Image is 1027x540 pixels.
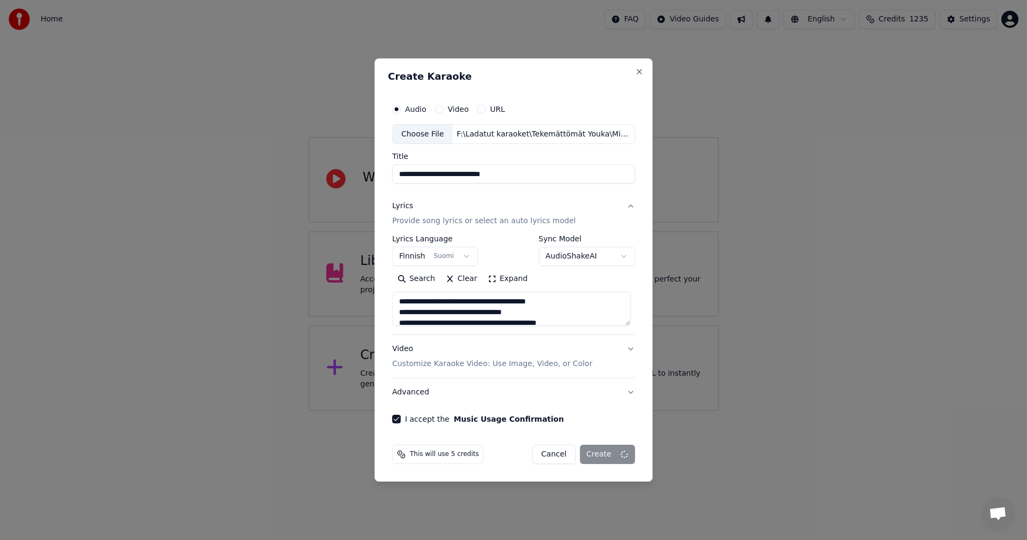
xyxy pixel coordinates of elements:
[392,336,635,378] button: VideoCustomize Karaoke Video: Use Image, Video, or Color
[392,201,413,212] div: Lyrics
[392,344,592,370] div: Video
[392,235,635,335] div: LyricsProvide song lyrics or select an auto lyrics model
[388,72,639,81] h2: Create Karaoke
[392,359,592,369] p: Customize Karaoke Video: Use Image, Video, or Color
[392,193,635,235] button: LyricsProvide song lyrics or select an auto lyrics model
[392,378,635,406] button: Advanced
[490,105,505,113] label: URL
[440,271,482,288] button: Clear
[392,216,576,227] p: Provide song lyrics or select an auto lyrics model
[392,235,478,243] label: Lyrics Language
[482,271,533,288] button: Expand
[454,415,564,423] button: I accept the
[410,450,479,459] span: This will use 5 credits
[392,153,635,161] label: Title
[539,235,635,243] label: Sync Model
[392,271,440,288] button: Search
[453,129,634,140] div: F:\Ladatut karaoket\Tekemättömät Youka\Miljoonasade\Intianpuuvillaa Miljoonasade.m4a
[532,445,576,464] button: Cancel
[448,105,469,113] label: Video
[405,105,426,113] label: Audio
[405,415,564,423] label: I accept the
[393,125,453,144] div: Choose File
